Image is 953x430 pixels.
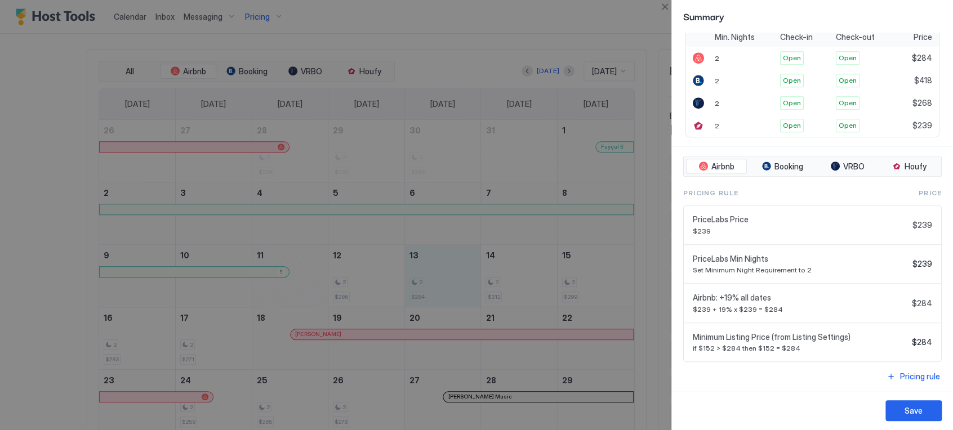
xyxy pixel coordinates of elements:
[839,98,857,108] span: Open
[693,293,907,303] span: Airbnb: +19% all dates
[919,188,942,198] span: Price
[879,159,939,174] button: Houfy
[818,159,877,174] button: VRBO
[774,162,803,172] span: Booking
[839,120,857,131] span: Open
[905,405,923,416] div: Save
[693,305,907,313] span: $239 + 19% x $239 = $284
[783,53,801,63] span: Open
[836,32,875,42] span: Check-out
[693,344,907,352] span: if $152 > $284 then $152 = $284
[900,370,940,382] div: Pricing rule
[683,156,942,177] div: tab-group
[693,254,908,264] span: PriceLabs Min Nights
[912,220,932,230] span: $239
[693,332,907,342] span: Minimum Listing Price (from Listing Settings)
[783,98,801,108] span: Open
[783,75,801,86] span: Open
[843,162,865,172] span: VRBO
[912,120,932,131] span: $239
[912,53,932,63] span: $284
[914,75,932,86] span: $418
[912,98,932,108] span: $268
[885,369,942,384] button: Pricing rule
[715,99,719,107] span: 2
[11,392,38,419] iframe: Intercom live chat
[683,9,942,23] span: Summary
[686,159,747,174] button: Airbnb
[683,188,738,198] span: Pricing Rule
[749,159,816,174] button: Booking
[693,214,908,225] span: PriceLabs Price
[905,162,927,172] span: Houfy
[711,162,734,172] span: Airbnb
[914,32,932,42] span: Price
[780,32,813,42] span: Check-in
[912,298,932,308] span: $284
[715,122,719,130] span: 2
[715,32,755,42] span: Min. Nights
[912,259,932,269] span: $239
[783,120,801,131] span: Open
[912,337,932,347] span: $284
[839,53,857,63] span: Open
[715,77,719,85] span: 2
[715,54,719,62] span: 2
[693,227,908,235] span: $239
[839,75,857,86] span: Open
[693,266,908,274] span: Set Minimum Night Requirement to 2
[885,400,942,421] button: Save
